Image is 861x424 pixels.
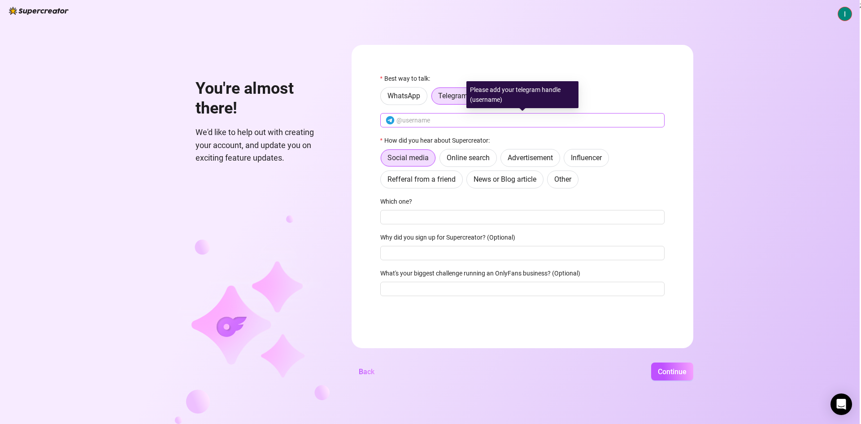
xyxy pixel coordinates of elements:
[380,232,521,242] label: Why did you sign up for Supercreator? (Optional)
[447,153,490,162] span: Online search
[380,268,586,278] label: What's your biggest challenge running an OnlyFans business? (Optional)
[438,92,468,100] span: Telegram
[508,153,553,162] span: Advertisement
[387,175,456,184] span: Refferal from a friend
[196,126,330,164] span: We'd like to help out with creating your account, and update you on exciting feature updates.
[387,92,420,100] span: WhatsApp
[658,367,687,376] span: Continue
[196,79,330,118] h1: You're almost there!
[387,153,429,162] span: Social media
[651,363,693,380] button: Continue
[352,363,382,380] button: Back
[9,7,69,15] img: logo
[380,246,665,260] input: Why did you sign up for Supercreator? (Optional)
[380,136,496,145] label: How did you hear about Supercreator:
[474,175,536,184] span: News or Blog article
[380,197,418,206] label: Which one?
[466,81,578,108] div: Please add your telegram handle (username)
[396,115,659,125] input: @username
[359,367,374,376] span: Back
[554,175,571,184] span: Other
[380,282,665,296] input: What's your biggest challenge running an OnlyFans business? (Optional)
[831,393,852,415] div: Open Intercom Messenger
[380,210,665,224] input: Which one?
[838,7,852,21] img: ACg8ocLYv5XVMd-L1XU4fcRcw4vzg6yxEikDvCeIGyyoXGcwp8HjAA=s96-c
[380,74,436,83] label: Best way to talk:
[571,153,602,162] span: Influencer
